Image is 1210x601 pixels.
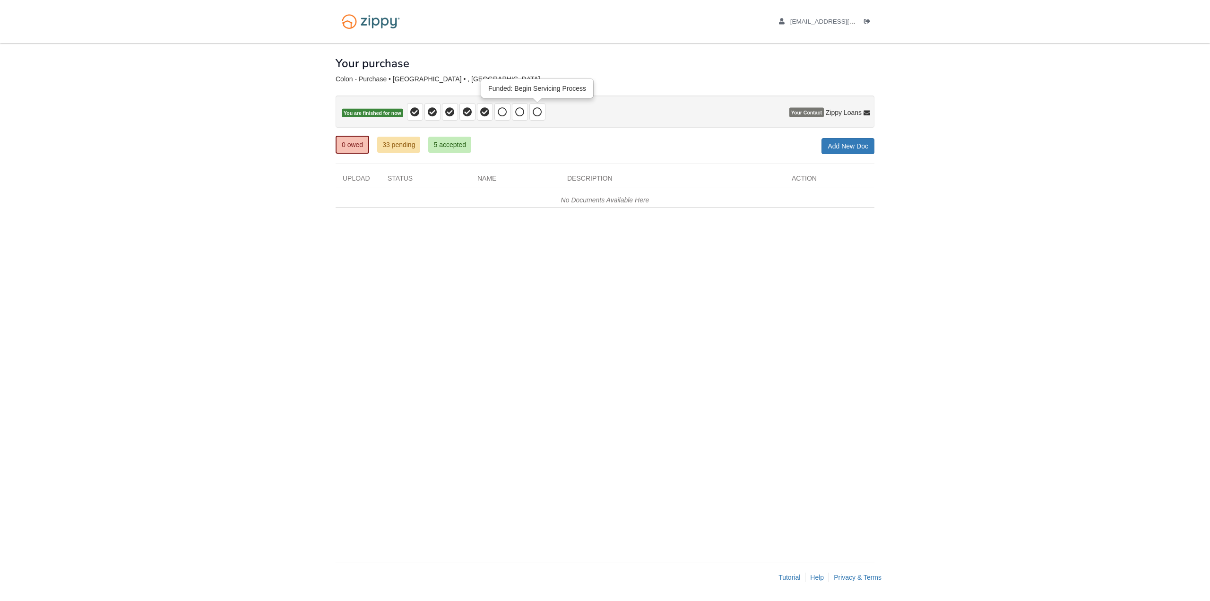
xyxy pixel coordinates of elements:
a: Tutorial [778,574,800,581]
a: 5 accepted [428,137,471,153]
span: You are finished for now [342,109,403,118]
div: Upload [336,174,380,188]
a: edit profile [779,18,899,27]
span: Zippy Loans [826,108,862,117]
div: Status [380,174,470,188]
img: Logo [336,9,406,34]
a: Help [810,574,824,581]
div: Name [470,174,560,188]
div: Description [560,174,785,188]
a: 33 pending [377,137,420,153]
span: xloudgaming14@gmail.com [790,18,899,25]
div: Funded: Begin Servicing Process [482,79,593,97]
div: Action [785,174,874,188]
a: Log out [864,18,874,27]
div: Colon - Purchase • [GEOGRAPHIC_DATA] • , [GEOGRAPHIC_DATA] [336,75,874,83]
a: 0 owed [336,136,369,154]
h1: Your purchase [336,57,409,70]
a: Add New Doc [821,138,874,154]
a: Privacy & Terms [834,574,882,581]
span: Your Contact [789,108,824,117]
em: No Documents Available Here [561,196,649,204]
